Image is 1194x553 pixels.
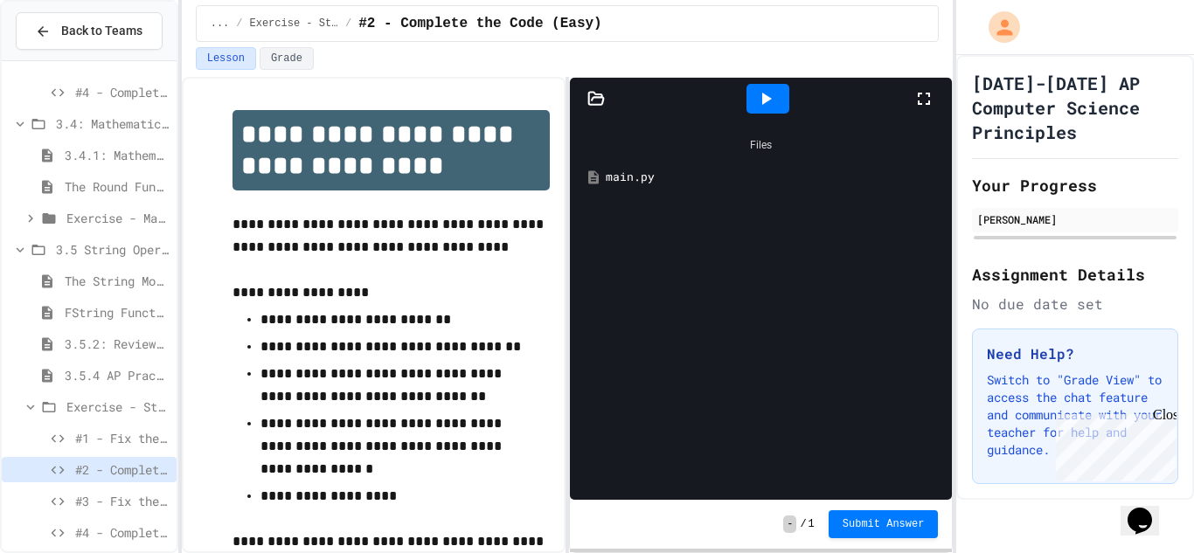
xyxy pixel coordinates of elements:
span: FString Function [65,303,170,321]
span: Exercise - String Operators [66,397,170,416]
span: - [783,515,796,533]
button: Submit Answer [829,510,939,538]
span: #3 - Fix the Code (Medium) [75,492,170,510]
h2: Assignment Details [972,262,1178,287]
div: Files [579,128,943,162]
span: #4 - Complete the Code (Medium) [75,523,170,542]
span: 1 [809,517,815,531]
button: Lesson [196,47,256,70]
iframe: chat widget [1049,407,1177,481]
div: [PERSON_NAME] [977,211,1173,227]
span: ... [211,17,230,31]
h2: Your Progress [972,173,1178,197]
span: #1 - Fix the Code (Easy) [75,429,170,447]
span: Back to Teams [61,22,142,40]
span: Exercise - Mathematical Operators [66,209,170,227]
button: Back to Teams [16,12,163,50]
button: Grade [260,47,314,70]
iframe: chat widget [1121,483,1177,536]
span: / [800,517,806,531]
h3: Need Help? [987,343,1163,364]
span: 3.5.2: Review - String Operators [65,335,170,353]
span: / [345,17,351,31]
h1: [DATE]-[DATE] AP Computer Science Principles [972,71,1178,144]
span: #2 - Complete the Code (Easy) [358,13,601,34]
div: Chat with us now!Close [7,7,121,111]
p: Switch to "Grade View" to access the chat feature and communicate with your teacher for help and ... [987,371,1163,459]
span: 3.5 String Operators [56,240,170,259]
span: The Round Function [65,177,170,196]
span: / [236,17,242,31]
span: #4 - Complete the Code (Medium) [75,83,170,101]
span: 3.4.1: Mathematical Operators [65,146,170,164]
div: My Account [970,7,1024,47]
div: No due date set [972,294,1178,315]
span: The String Module [65,272,170,290]
div: main.py [606,169,941,186]
span: Submit Answer [843,517,925,531]
span: 3.5.4 AP Practice - String Manipulation [65,366,170,384]
span: 3.4: Mathematical Operators [56,114,170,133]
span: Exercise - String Operators [250,17,339,31]
span: #2 - Complete the Code (Easy) [75,460,170,479]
